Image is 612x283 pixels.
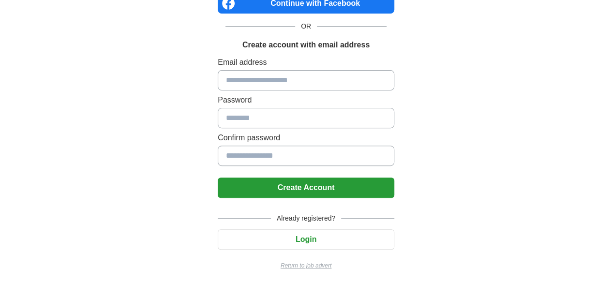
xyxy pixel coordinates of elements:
label: Password [218,94,394,106]
span: OR [295,21,317,31]
h1: Create account with email address [242,39,370,51]
label: Email address [218,57,394,68]
label: Confirm password [218,132,394,144]
a: Return to job advert [218,261,394,270]
button: Create Account [218,178,394,198]
button: Login [218,229,394,250]
span: Already registered? [271,213,341,223]
a: Login [218,235,394,243]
